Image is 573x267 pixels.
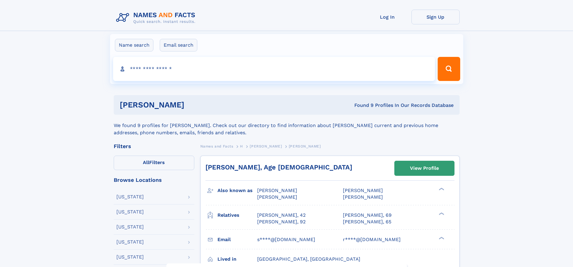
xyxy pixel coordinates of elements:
[343,194,383,200] span: [PERSON_NAME]
[438,57,460,81] button: Search Button
[343,212,392,219] a: [PERSON_NAME], 69
[257,188,297,193] span: [PERSON_NAME]
[240,142,243,150] a: H
[114,177,194,183] div: Browse Locations
[257,219,306,225] a: [PERSON_NAME], 92
[395,161,454,175] a: View Profile
[343,219,391,225] a: [PERSON_NAME], 65
[113,57,435,81] input: search input
[250,142,282,150] a: [PERSON_NAME]
[343,188,383,193] span: [PERSON_NAME]
[114,10,200,26] img: Logo Names and Facts
[160,39,197,51] label: Email search
[115,39,153,51] label: Name search
[269,102,454,109] div: Found 9 Profiles In Our Records Database
[217,210,257,220] h3: Relatives
[250,144,282,148] span: [PERSON_NAME]
[257,194,297,200] span: [PERSON_NAME]
[437,212,445,216] div: ❯
[114,115,460,136] div: We found 9 profiles for [PERSON_NAME]. Check out our directory to find information about [PERSON_...
[437,236,445,240] div: ❯
[240,144,243,148] span: H
[116,194,144,199] div: [US_STATE]
[257,256,360,262] span: [GEOGRAPHIC_DATA], [GEOGRAPHIC_DATA]
[114,144,194,149] div: Filters
[205,163,352,171] a: [PERSON_NAME], Age [DEMOGRAPHIC_DATA]
[116,210,144,214] div: [US_STATE]
[411,10,460,24] a: Sign Up
[217,254,257,264] h3: Lived in
[114,156,194,170] label: Filters
[410,161,439,175] div: View Profile
[120,101,270,109] h1: [PERSON_NAME]
[363,10,411,24] a: Log In
[217,234,257,245] h3: Email
[116,255,144,259] div: [US_STATE]
[116,240,144,244] div: [US_STATE]
[289,144,321,148] span: [PERSON_NAME]
[200,142,233,150] a: Names and Facts
[116,225,144,229] div: [US_STATE]
[437,187,445,191] div: ❯
[217,185,257,196] h3: Also known as
[257,212,306,219] a: [PERSON_NAME], 42
[143,160,149,165] span: All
